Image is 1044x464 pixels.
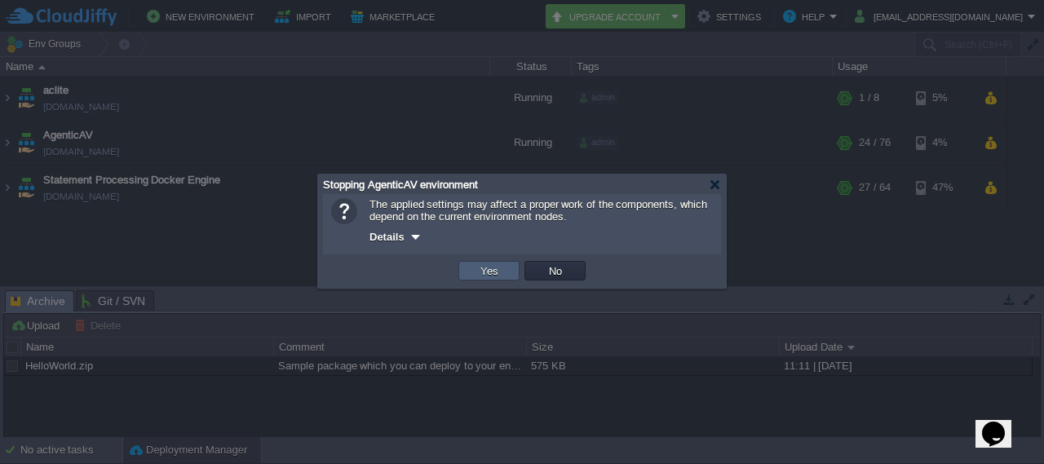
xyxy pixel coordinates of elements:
[369,198,707,223] span: The applied settings may affect a proper work of the components, which depend on the current envi...
[975,399,1028,448] iframe: chat widget
[476,263,503,278] button: Yes
[544,263,567,278] button: No
[323,179,478,191] span: Stopping AgenticAV environment
[369,231,405,243] span: Details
